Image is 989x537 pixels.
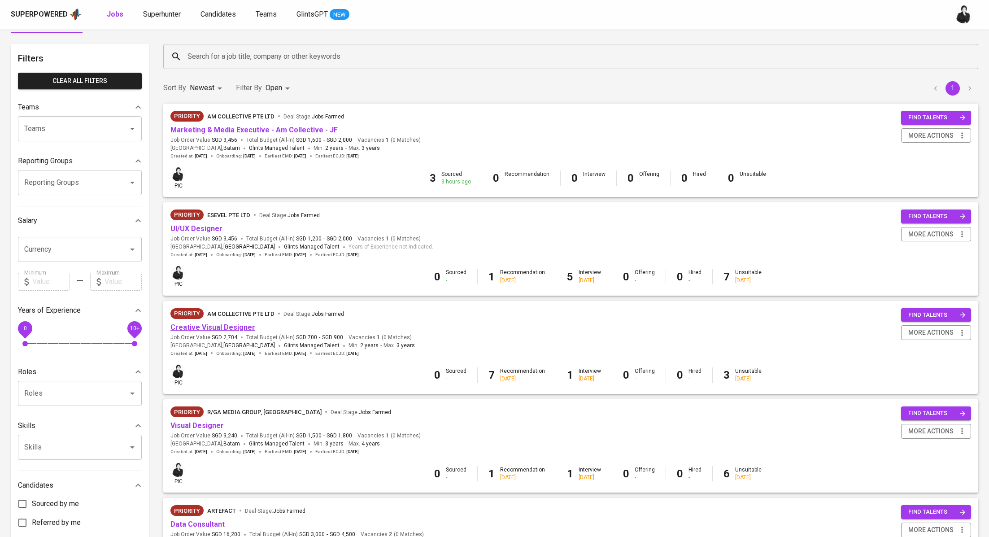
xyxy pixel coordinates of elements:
span: Total Budget (All-In) [246,334,343,341]
b: 0 [434,467,440,480]
span: Min. [314,441,344,447]
span: [DATE] [195,350,207,357]
p: Years of Experience [18,305,81,316]
div: - [693,178,706,186]
span: Created at : [170,252,207,258]
span: Vacancies ( 0 Matches ) [357,432,421,440]
span: Superhunter [143,10,181,18]
span: [GEOGRAPHIC_DATA] [223,341,275,350]
a: Visual Designer [170,421,224,430]
span: [DATE] [195,449,207,455]
span: Deal Stage : [331,409,391,415]
span: SGD 1,500 [296,432,322,440]
span: [GEOGRAPHIC_DATA] [223,243,275,252]
p: Candidates [18,480,53,491]
span: [DATE] [243,449,256,455]
span: [DATE] [294,449,306,455]
span: Job Order Value [170,136,237,144]
b: 3 [430,172,436,184]
div: - [639,178,659,186]
span: AM Collective Pte Ltd [207,310,274,317]
div: Recommendation [500,269,545,284]
span: SGD 1,800 [327,432,352,440]
span: Job Order Value [170,235,237,243]
p: Skills [18,420,35,431]
span: find talents [908,113,966,123]
span: SGD 3,240 [212,432,237,440]
span: Vacancies ( 0 Matches ) [357,235,421,243]
div: - [635,474,655,481]
b: 0 [623,271,629,283]
span: Jobs Farmed [312,311,344,317]
h6: Filters [18,51,142,65]
div: pic [170,462,186,485]
b: 1 [488,271,495,283]
span: Total Budget (All-In) [246,136,352,144]
span: 3 years [325,441,344,447]
div: Superpowered [11,9,68,20]
span: Sourced by me [32,498,79,509]
span: Priority [170,506,204,515]
span: Earliest ECJD : [315,350,359,357]
span: Glints Managed Talent [284,244,340,250]
span: [GEOGRAPHIC_DATA] , [170,243,275,252]
div: - [583,178,606,186]
span: Vacancies ( 0 Matches ) [357,136,421,144]
button: page 1 [945,81,960,96]
a: Teams [256,9,279,20]
div: Hired [688,466,701,481]
span: [DATE] [346,252,359,258]
div: pic [170,363,186,387]
b: 3 [723,369,730,381]
p: Roles [18,367,36,377]
span: - [345,144,347,153]
b: Jobs [107,10,123,18]
div: Hired [693,170,706,186]
span: - [323,432,325,440]
div: Unsuitable [735,269,762,284]
p: Newest [190,83,214,93]
div: Sourced [446,367,466,383]
span: Onboarding : [216,449,256,455]
span: find talents [908,211,966,222]
div: 3 hours ago [441,178,471,186]
a: Superhunter [143,9,183,20]
b: 0 [434,369,440,381]
span: Years of Experience not indicated. [349,243,433,252]
input: Value [32,273,70,291]
button: find talents [901,406,971,420]
span: Created at : [170,350,207,357]
span: Min. [349,342,379,349]
div: - [688,474,701,481]
span: [DATE] [346,153,359,159]
button: more actions [901,325,971,340]
div: [DATE] [500,277,545,284]
span: Max. [383,342,415,349]
span: 2 years [360,342,379,349]
div: Unsuitable [740,170,766,186]
button: Open [126,441,139,454]
span: GlintsGPT [296,10,328,18]
a: GlintsGPT NEW [296,9,349,20]
div: Hired [688,269,701,284]
div: - [505,178,549,186]
span: Max. [349,145,380,151]
img: medwi@glints.com [171,364,185,378]
button: Clear All filters [18,73,142,89]
div: Reporting Groups [18,152,142,170]
span: Deal Stage : [245,508,305,514]
span: Earliest ECJD : [315,252,359,258]
div: Teams [18,98,142,116]
div: Unsuitable [735,466,762,481]
p: Reporting Groups [18,156,73,166]
span: Deal Stage : [283,311,344,317]
img: medwi@glints.com [955,5,973,23]
span: [DATE] [243,153,256,159]
b: 1 [567,369,573,381]
div: [DATE] [579,375,601,383]
span: ESEVEL PTE LTD [207,212,250,218]
span: more actions [908,327,954,338]
b: 0 [681,172,688,184]
div: - [446,474,466,481]
span: Earliest EMD : [265,350,306,357]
